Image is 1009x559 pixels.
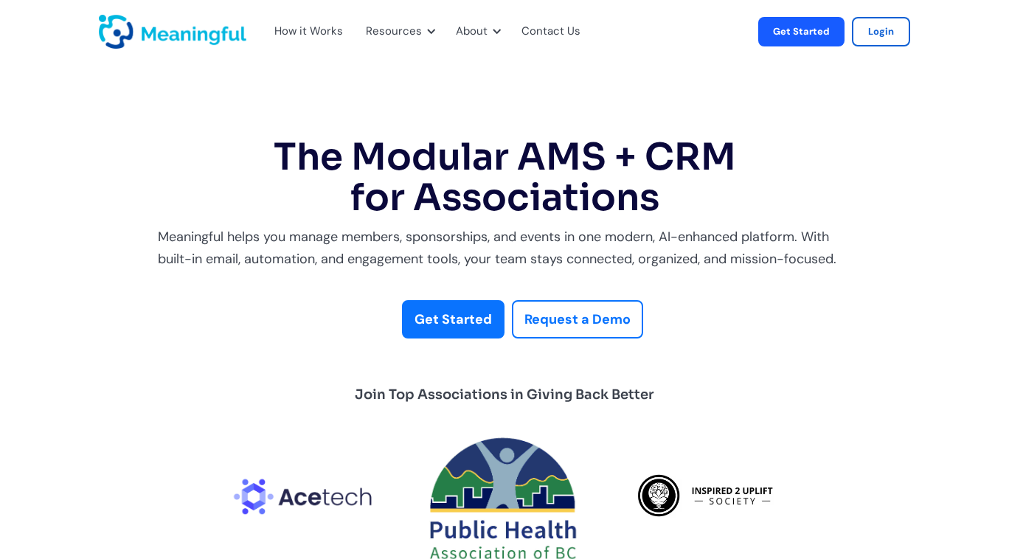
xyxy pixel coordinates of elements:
[852,17,910,46] a: Login
[758,17,845,46] a: Get Started
[415,310,492,328] strong: Get Started
[524,310,631,328] strong: Request a Demo
[158,226,851,271] div: Meaningful helps you manage members, sponsorships, and events in one modern, AI-enhanced platform...
[266,7,350,56] div: How it Works
[357,7,440,56] div: Resources
[402,300,504,339] a: Get Started
[513,7,598,56] div: Contact Us
[366,22,422,41] div: Resources
[355,383,654,406] div: Join Top Associations in Giving Back Better
[99,15,136,49] a: home
[274,22,332,41] a: How it Works
[512,300,643,339] a: Request a Demo
[447,7,505,56] div: About
[274,22,343,41] div: How it Works
[456,22,488,41] div: About
[521,22,580,41] a: Contact Us
[158,137,851,218] h1: The Modular AMS + CRM for Associations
